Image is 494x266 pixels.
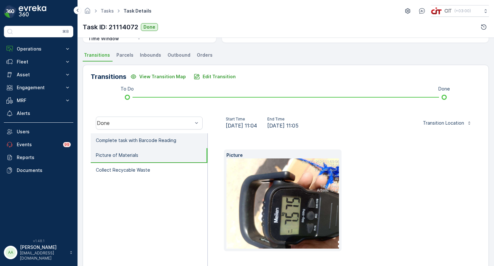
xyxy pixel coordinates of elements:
p: Operations [17,46,60,52]
p: Picture of Materials [96,152,138,158]
span: v 1.48.1 [4,239,73,243]
p: Picture [226,152,339,158]
p: CIT [444,8,452,14]
a: Reports [4,151,73,164]
p: Task ID: 21114072 [83,22,138,32]
p: [PERSON_NAME] [20,244,66,251]
span: Orders [197,52,213,58]
img: cit-logo_pOk6rL0.png [431,7,442,14]
p: Fleet [17,59,60,65]
p: ⌘B [62,29,69,34]
p: End Time [267,117,298,122]
button: Transition Location [419,118,476,128]
div: AA [5,247,16,258]
button: MRF [4,94,73,107]
button: Engagement [4,81,73,94]
p: Reports [17,154,71,161]
span: Task Details [122,8,153,14]
button: Operations [4,43,73,55]
img: logo [4,5,17,18]
button: Asset [4,68,73,81]
button: Done [141,23,158,31]
span: [DATE] 11:04 [226,122,257,129]
a: Alerts [4,107,73,120]
p: Engagement [17,84,60,91]
a: Tasks [101,8,114,14]
button: Fleet [4,55,73,68]
p: Done [438,86,450,92]
a: Homepage [84,10,91,15]
p: Complete task with Barcode Reading [96,137,176,144]
button: CIT(+03:00) [431,5,489,17]
a: Users [4,125,73,138]
img: 494e6d99c7e1441f80d9e1623d5aedde.jpg [226,158,346,249]
button: AA[PERSON_NAME][EMAIL_ADDRESS][DOMAIN_NAME] [4,244,73,261]
span: Outbound [168,52,190,58]
p: View Transition Map [139,73,186,80]
p: Collect Recycable Waste [96,167,150,173]
button: View Transition Map [126,71,190,82]
p: MRF [17,97,60,104]
p: Asset [17,71,60,78]
p: Users [17,128,71,135]
p: To Do [121,86,134,92]
span: [DATE] 11:05 [267,122,298,129]
div: Done [97,120,193,126]
p: Documents [17,167,71,174]
p: Edit Transition [203,73,236,80]
p: Events [17,141,59,148]
p: 99 [64,142,69,147]
span: Transitions [84,52,110,58]
span: Inbounds [140,52,161,58]
p: ( +03:00 ) [454,8,471,14]
p: [EMAIL_ADDRESS][DOMAIN_NAME] [20,251,66,261]
p: Alerts [17,110,71,117]
a: Events99 [4,138,73,151]
p: Start Time [226,117,257,122]
p: Time Window [88,35,135,42]
button: Edit Transition [190,71,240,82]
p: - [138,35,209,42]
a: Documents [4,164,73,177]
span: Parcels [116,52,133,58]
p: Transitions [91,72,126,81]
img: logo_dark-DEwI_e13.png [19,5,46,18]
p: Done [143,24,155,30]
p: Transition Location [423,120,464,126]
